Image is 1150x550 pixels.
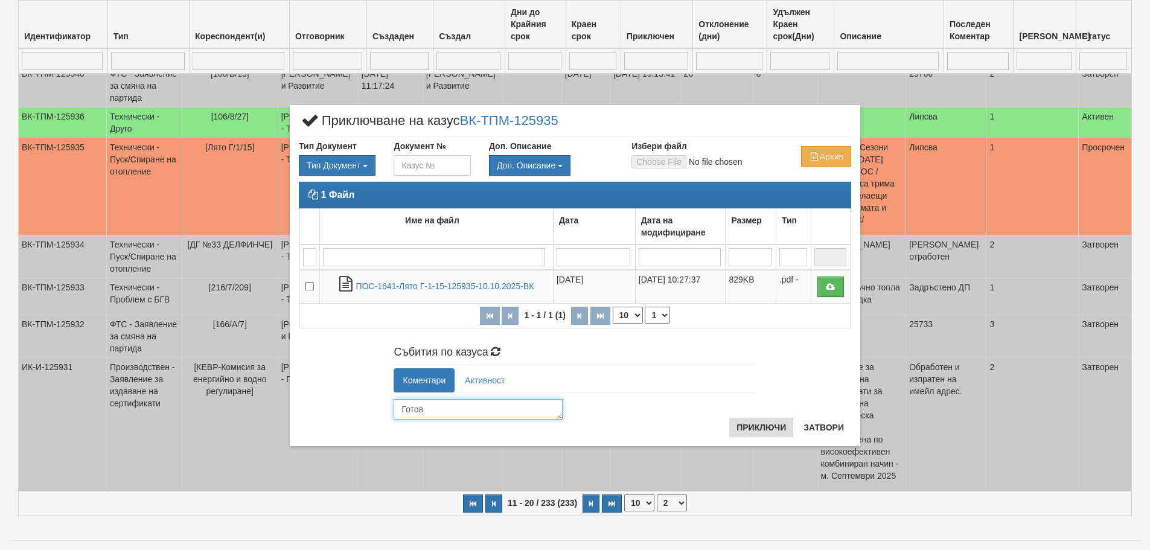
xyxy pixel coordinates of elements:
[394,368,455,392] a: Коментари
[460,112,558,127] a: ВК-ТПМ-125935
[726,270,776,304] td: 829KB
[497,161,555,170] span: Доп. Описание
[521,310,568,320] span: 1 - 1 / 1 (1)
[776,270,811,304] td: .pdf -
[394,140,446,152] label: Документ №
[394,347,756,359] h4: Събития по казуса
[320,208,554,245] td: Име на файл: No sort applied, activate to apply an ascending sort
[480,307,500,325] button: Първа страница
[305,282,315,292] input: Избор на файл, който да бъде прикачен към имейла за приключване на казуса.
[299,155,375,176] button: Тип Документ
[635,270,726,304] td: [DATE] 10:27:37
[726,208,776,245] td: Размер: No sort applied, activate to apply an ascending sort
[641,216,706,237] b: Дата на модифициране
[300,270,851,304] tr: ПОС-1641-Лято Г-1-15-125935-10.10.2025-ВК.pdf -
[553,208,635,245] td: Дата: No sort applied, activate to apply an ascending sort
[571,307,588,325] button: Следваща страница
[782,216,797,225] b: Тип
[456,368,514,392] a: Активност
[299,155,375,176] div: Двоен клик, за изчистване на избраната стойност.
[645,307,670,324] select: Страница номер
[307,161,360,170] span: Тип Документ
[590,307,610,325] button: Последна страница
[801,146,851,167] button: Архив
[321,190,354,200] strong: 1 Файл
[489,155,613,176] div: Двоен клик, за изчистване на избраната стойност.
[559,216,578,225] b: Дата
[405,216,459,225] b: Име на файл
[489,140,551,152] label: Доп. Описание
[613,307,643,324] select: Брой редове на страница
[635,208,726,245] td: Дата на модифициране: No sort applied, activate to apply an ascending sort
[394,155,470,176] input: Казус №
[300,208,320,245] td: : No sort applied, activate to apply an ascending sort
[729,418,793,437] button: Приключи
[553,270,635,304] td: [DATE]
[811,208,850,245] td: : No sort applied, activate to apply an ascending sort
[299,140,357,152] label: Тип Документ
[356,281,534,291] a: ПОС-1641-Лято Г-1-15-125935-10.10.2025-ВК
[731,216,761,225] b: Размер
[489,155,570,176] button: Доп. Описание
[631,140,687,152] label: Избери файл
[502,307,519,325] button: Предишна страница
[299,114,558,136] span: Приключване на казус
[776,208,811,245] td: Тип: No sort applied, activate to apply an ascending sort
[796,418,851,437] button: Затвори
